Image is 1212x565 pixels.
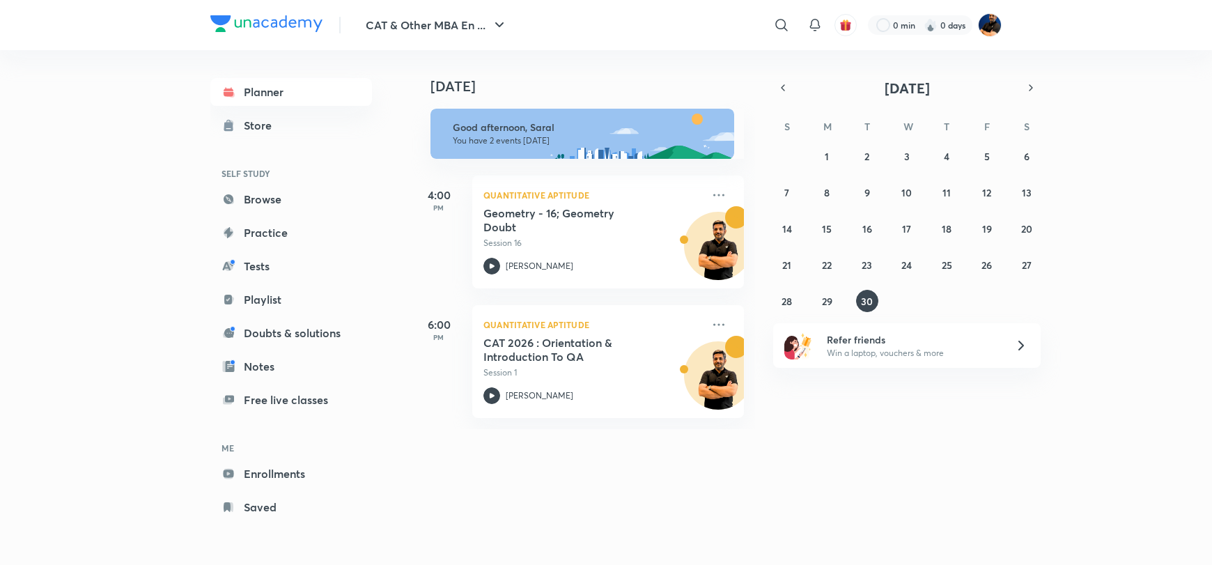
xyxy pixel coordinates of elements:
[210,460,372,488] a: Enrollments
[976,217,998,240] button: September 19, 2025
[411,187,467,203] h5: 4:00
[453,135,722,146] p: You have 2 events [DATE]
[839,19,852,31] img: avatar
[896,217,918,240] button: September 17, 2025
[984,150,990,163] abbr: September 5, 2025
[862,258,872,272] abbr: September 23, 2025
[903,120,913,133] abbr: Wednesday
[776,217,798,240] button: September 14, 2025
[1016,217,1038,240] button: September 20, 2025
[816,290,838,312] button: September 29, 2025
[453,121,722,134] h6: Good afternoon, Saral
[483,336,657,364] h5: CAT 2026 : Orientation & Introduction To QA
[776,254,798,276] button: September 21, 2025
[902,222,911,235] abbr: September 17, 2025
[942,186,951,199] abbr: September 11, 2025
[822,295,832,308] abbr: September 29, 2025
[793,78,1021,98] button: [DATE]
[924,18,938,32] img: streak
[1016,181,1038,203] button: September 13, 2025
[856,181,878,203] button: September 9, 2025
[782,295,792,308] abbr: September 28, 2025
[816,254,838,276] button: September 22, 2025
[244,117,280,134] div: Store
[976,181,998,203] button: September 12, 2025
[210,15,323,32] img: Company Logo
[483,187,702,203] p: Quantitative Aptitude
[210,353,372,380] a: Notes
[825,150,829,163] abbr: September 1, 2025
[784,186,789,199] abbr: September 7, 2025
[210,319,372,347] a: Doubts & solutions
[210,111,372,139] a: Store
[864,150,869,163] abbr: September 2, 2025
[411,203,467,212] p: PM
[782,222,792,235] abbr: September 14, 2025
[864,120,870,133] abbr: Tuesday
[904,150,910,163] abbr: September 3, 2025
[1024,120,1030,133] abbr: Saturday
[822,222,832,235] abbr: September 15, 2025
[1088,511,1197,550] iframe: Help widget launcher
[685,219,752,286] img: Avatar
[210,219,372,247] a: Practice
[944,150,949,163] abbr: September 4, 2025
[935,217,958,240] button: September 18, 2025
[210,252,372,280] a: Tests
[984,120,990,133] abbr: Friday
[483,237,702,249] p: Session 16
[856,217,878,240] button: September 16, 2025
[483,366,702,379] p: Session 1
[210,436,372,460] h6: ME
[862,222,872,235] abbr: September 16, 2025
[816,217,838,240] button: September 15, 2025
[210,386,372,414] a: Free live classes
[856,145,878,167] button: September 2, 2025
[430,109,734,159] img: afternoon
[411,316,467,333] h5: 6:00
[827,347,998,359] p: Win a laptop, vouchers & more
[982,222,992,235] abbr: September 19, 2025
[430,78,758,95] h4: [DATE]
[982,186,991,199] abbr: September 12, 2025
[822,258,832,272] abbr: September 22, 2025
[944,120,949,133] abbr: Thursday
[896,181,918,203] button: September 10, 2025
[483,206,657,234] h5: Geometry - 16; Geometry Doubt
[978,13,1002,37] img: Saral Nashier
[782,258,791,272] abbr: September 21, 2025
[834,14,857,36] button: avatar
[824,186,830,199] abbr: September 8, 2025
[823,120,832,133] abbr: Monday
[776,290,798,312] button: September 28, 2025
[856,254,878,276] button: September 23, 2025
[901,186,912,199] abbr: September 10, 2025
[816,181,838,203] button: September 8, 2025
[210,162,372,185] h6: SELF STUDY
[1016,254,1038,276] button: September 27, 2025
[210,15,323,36] a: Company Logo
[981,258,992,272] abbr: September 26, 2025
[1021,222,1032,235] abbr: September 20, 2025
[935,145,958,167] button: September 4, 2025
[942,222,951,235] abbr: September 18, 2025
[506,389,573,402] p: [PERSON_NAME]
[976,145,998,167] button: September 5, 2025
[506,260,573,272] p: [PERSON_NAME]
[357,11,516,39] button: CAT & Other MBA En ...
[816,145,838,167] button: September 1, 2025
[901,258,912,272] abbr: September 24, 2025
[1016,145,1038,167] button: September 6, 2025
[1022,186,1032,199] abbr: September 13, 2025
[210,286,372,314] a: Playlist
[411,333,467,341] p: PM
[935,181,958,203] button: September 11, 2025
[784,332,812,359] img: referral
[1022,258,1032,272] abbr: September 27, 2025
[827,332,998,347] h6: Refer friends
[942,258,952,272] abbr: September 25, 2025
[896,145,918,167] button: September 3, 2025
[483,316,702,333] p: Quantitative Aptitude
[856,290,878,312] button: September 30, 2025
[935,254,958,276] button: September 25, 2025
